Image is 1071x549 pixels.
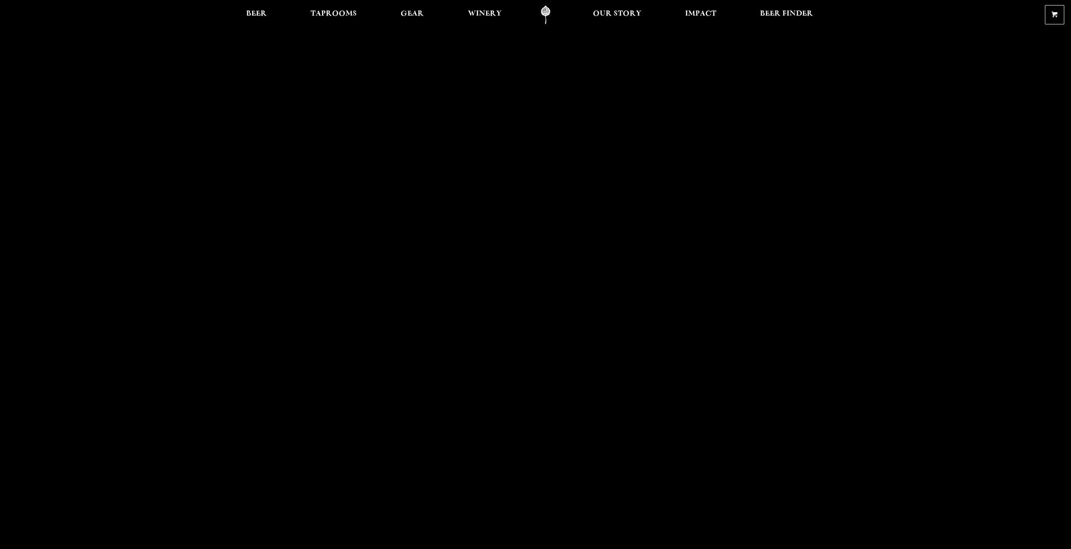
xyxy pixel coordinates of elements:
a: Impact [680,5,722,24]
span: Gear [401,11,424,17]
span: Beer Finder [760,11,813,17]
a: Our Story [587,5,647,24]
span: Winery [468,11,502,17]
a: Taprooms [305,5,362,24]
span: Our Story [593,11,641,17]
a: Odell Home [530,5,561,24]
a: Winery [462,5,507,24]
a: Beer [241,5,272,24]
span: Beer [246,11,267,17]
a: Beer Finder [755,5,819,24]
span: Taprooms [311,11,357,17]
span: Impact [685,11,716,17]
a: Gear [395,5,429,24]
